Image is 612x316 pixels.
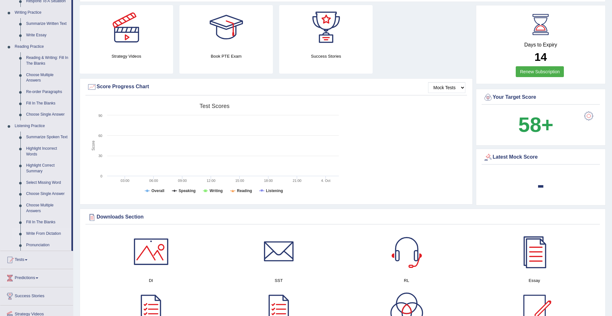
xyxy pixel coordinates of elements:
[90,277,212,284] h4: DI
[23,228,71,240] a: Write From Dictation
[293,179,302,183] text: 21:00
[178,179,187,183] text: 09:00
[346,277,467,284] h4: RL
[535,51,547,63] b: 14
[264,179,273,183] text: 18:00
[200,103,229,109] tspan: Test scores
[237,189,252,193] tspan: Reading
[12,7,71,18] a: Writing Practice
[266,189,283,193] tspan: Listening
[321,179,330,183] tspan: 4. Oct
[483,42,599,48] h4: Days to Expiry
[87,82,465,92] div: Score Progress Chart
[23,98,71,109] a: Fill In The Blanks
[483,153,599,162] div: Latest Mock Score
[235,179,244,183] text: 15:00
[23,86,71,98] a: Re-order Paragraphs
[91,140,96,151] tspan: Score
[80,53,173,60] h4: Strategy Videos
[23,200,71,217] a: Choose Multiple Answers
[23,188,71,200] a: Choose Single Answer
[474,277,595,284] h4: Essay
[23,30,71,41] a: Write Essay
[12,120,71,132] a: Listening Practice
[23,69,71,86] a: Choose Multiple Answers
[516,66,564,77] a: Renew Subscription
[23,52,71,69] a: Reading & Writing: Fill In The Blanks
[98,134,102,138] text: 60
[98,154,102,158] text: 30
[179,53,273,60] h4: Book PTE Exam
[23,240,71,251] a: Pronunciation
[178,189,195,193] tspan: Speaking
[0,251,73,267] a: Tests
[207,179,215,183] text: 12:00
[151,189,164,193] tspan: Overall
[23,18,71,30] a: Summarize Written Text
[100,174,102,178] text: 0
[483,93,599,102] div: Your Target Score
[0,287,73,303] a: Success Stories
[0,269,73,285] a: Predictions
[87,212,598,222] div: Downloads Section
[23,177,71,189] a: Select Missing Word
[120,179,129,183] text: 03:00
[23,143,71,160] a: Highlight Incorrect Words
[210,189,223,193] tspan: Writing
[518,113,553,136] b: 58+
[12,41,71,53] a: Reading Practice
[23,160,71,177] a: Highlight Correct Summary
[23,217,71,228] a: Fill In The Blanks
[279,53,373,60] h4: Success Stories
[23,132,71,143] a: Summarize Spoken Text
[149,179,158,183] text: 06:00
[23,109,71,120] a: Choose Single Answer
[98,114,102,118] text: 90
[537,173,544,196] b: -
[218,277,339,284] h4: SST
